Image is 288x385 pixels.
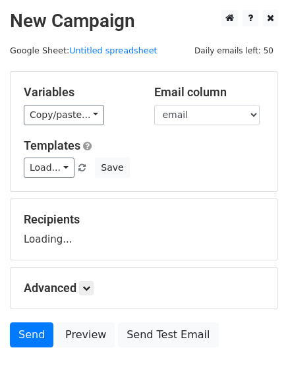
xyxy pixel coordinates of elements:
h5: Variables [24,85,134,100]
div: Loading... [24,212,264,247]
a: Send [10,322,53,347]
small: Google Sheet: [10,45,158,55]
a: Load... [24,158,74,178]
span: Daily emails left: 50 [190,44,278,58]
a: Copy/paste... [24,105,104,125]
a: Preview [57,322,115,347]
h5: Recipients [24,212,264,227]
a: Send Test Email [118,322,218,347]
h5: Advanced [24,281,264,295]
h5: Email column [154,85,265,100]
a: Templates [24,138,80,152]
a: Daily emails left: 50 [190,45,278,55]
h2: New Campaign [10,10,278,32]
a: Untitled spreadsheet [69,45,157,55]
button: Save [95,158,129,178]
